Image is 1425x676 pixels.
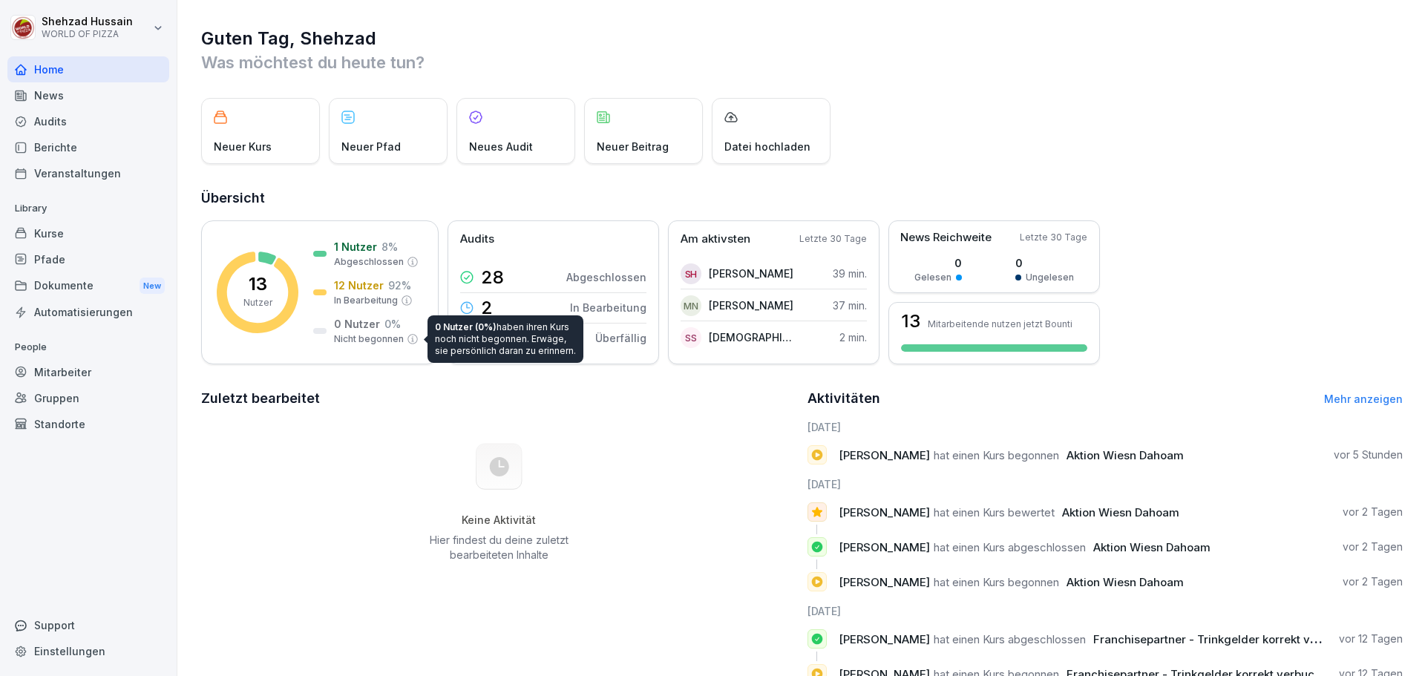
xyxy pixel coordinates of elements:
[201,50,1403,74] p: Was möchtest du heute tun?
[214,139,272,154] p: Neuer Kurs
[7,134,169,160] a: Berichte
[201,188,1403,209] h2: Übersicht
[7,411,169,437] a: Standorte
[1343,539,1403,554] p: vor 2 Tagen
[334,239,377,255] p: 1 Nutzer
[807,603,1403,619] h6: [DATE]
[7,246,169,272] a: Pfade
[1343,574,1403,589] p: vor 2 Tagen
[388,278,411,293] p: 92 %
[799,232,867,246] p: Letzte 30 Tage
[7,359,169,385] a: Mitarbeiter
[595,330,646,346] p: Überfällig
[928,318,1072,329] p: Mitarbeitende nutzen jetzt Bounti
[1067,575,1184,589] span: Aktion Wiesn Dahoam
[7,385,169,411] a: Gruppen
[934,448,1059,462] span: hat einen Kurs begonnen
[709,329,794,345] p: [DEMOGRAPHIC_DATA][PERSON_NAME]
[334,316,380,332] p: 0 Nutzer
[709,298,793,313] p: [PERSON_NAME]
[597,139,669,154] p: Neuer Beitrag
[7,160,169,186] a: Veranstaltungen
[334,255,404,269] p: Abgeschlossen
[839,575,930,589] span: [PERSON_NAME]
[7,82,169,108] a: News
[7,56,169,82] a: Home
[427,315,583,363] div: haben ihren Kurs noch nicht begonnen. Erwäge, sie persönlich daran zu erinnern.
[7,335,169,359] p: People
[42,29,133,39] p: WORLD OF PIZZA
[901,312,920,330] h3: 13
[934,540,1086,554] span: hat einen Kurs abgeschlossen
[833,266,867,281] p: 39 min.
[807,419,1403,435] h6: [DATE]
[243,296,272,309] p: Nutzer
[681,231,750,248] p: Am aktivsten
[42,16,133,28] p: Shehzad Hussain
[435,321,497,332] span: 0 Nutzer (0%)
[839,329,867,345] p: 2 min.
[249,275,267,293] p: 13
[833,298,867,313] p: 37 min.
[914,271,951,284] p: Gelesen
[334,278,384,293] p: 12 Nutzer
[1020,231,1087,244] p: Letzte 30 Tage
[1324,393,1403,405] a: Mehr anzeigen
[7,197,169,220] p: Library
[424,513,574,527] h5: Keine Aktivität
[1343,505,1403,519] p: vor 2 Tagen
[1015,255,1074,271] p: 0
[341,139,401,154] p: Neuer Pfad
[460,231,494,248] p: Audits
[140,278,165,295] div: New
[934,575,1059,589] span: hat einen Kurs begonnen
[7,220,169,246] a: Kurse
[7,108,169,134] a: Audits
[7,272,169,300] div: Dokumente
[334,294,398,307] p: In Bearbeitung
[934,505,1055,519] span: hat einen Kurs bewertet
[839,632,930,646] span: [PERSON_NAME]
[7,612,169,638] div: Support
[469,139,533,154] p: Neues Audit
[1093,632,1361,646] span: Franchisepartner - Trinkgelder korrekt verbuchen
[1067,448,1184,462] span: Aktion Wiesn Dahoam
[1062,505,1179,519] span: Aktion Wiesn Dahoam
[839,448,930,462] span: [PERSON_NAME]
[1334,447,1403,462] p: vor 5 Stunden
[1093,540,1211,554] span: Aktion Wiesn Dahoam
[7,299,169,325] a: Automatisierungen
[424,533,574,562] p: Hier findest du deine zuletzt bearbeiteten Inhalte
[481,299,493,317] p: 2
[839,540,930,554] span: [PERSON_NAME]
[681,263,701,284] div: SH
[709,266,793,281] p: [PERSON_NAME]
[807,388,880,409] h2: Aktivitäten
[681,295,701,316] div: mn
[934,632,1086,646] span: hat einen Kurs abgeschlossen
[566,269,646,285] p: Abgeschlossen
[7,272,169,300] a: DokumenteNew
[724,139,810,154] p: Datei hochladen
[900,229,992,246] p: News Reichweite
[384,316,401,332] p: 0 %
[1339,631,1403,646] p: vor 12 Tagen
[334,332,404,346] p: Nicht begonnen
[381,239,398,255] p: 8 %
[481,269,504,286] p: 28
[570,300,646,315] p: In Bearbeitung
[807,476,1403,492] h6: [DATE]
[7,638,169,664] a: Einstellungen
[681,327,701,348] div: SS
